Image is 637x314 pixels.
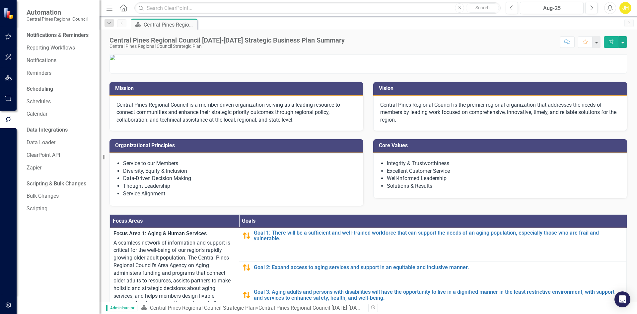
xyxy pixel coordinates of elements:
div: Data Integrations [27,126,68,134]
img: Behind schedule [243,291,250,299]
a: Reporting Workflows [27,44,93,52]
div: » [141,304,363,312]
li: Solutions & Results [387,182,620,190]
li: Integrity & Trustworthiness [387,160,620,167]
div: Central Pines Regional Council [DATE]-[DATE] Strategic Business Plan Summary [109,37,345,44]
input: Search ClearPoint... [134,2,501,14]
div: Scheduling [27,85,53,93]
div: Central Pines Regional Council [DATE]-[DATE] Strategic Business Plan Summary [258,305,445,311]
li: Diversity, Equity & Inclusion [123,167,356,175]
small: Central Pines Regional Council [27,16,88,22]
span: Search [475,5,490,10]
div: Notifications & Reminders [27,32,89,39]
li: Service Alignment [123,190,356,198]
div: Open Intercom Messenger [614,291,630,307]
a: Goal 1: There will be a sufficient and well-trained workforce that can support the needs of an ag... [254,230,623,242]
li: Well-informed Leadership [387,175,620,182]
div: Central Pines Regional Council [DATE]-[DATE] Strategic Business Plan Summary [144,21,196,29]
a: Schedules [27,98,93,106]
button: Search [466,3,499,13]
a: Zapier [27,164,93,172]
h3: Core Values [379,143,624,149]
button: JH [619,2,631,14]
a: Central Pines Regional Council Strategic Plan [150,305,256,311]
li: Excellent Customer Service [387,167,620,175]
h3: Organizational Principles [115,143,360,149]
h3: Mission [115,85,360,91]
span: Focus Area 1: Aging & Human Services [113,230,236,238]
a: Goal 2: Expand access to aging services and support in an equitable and inclusive manner. [254,264,623,270]
a: Notifications [27,57,93,64]
p: Central Pines Regional Council is the premier regional organization that addresses the needs of m... [380,101,620,124]
li: Thought Leadership [123,182,356,190]
div: Aug-25 [522,4,581,12]
a: Data Loader [27,139,93,147]
div: Central Pines Regional Council Strategic Plan [109,44,345,49]
a: ClearPoint API [27,152,93,159]
img: mceclip0.png [110,55,627,60]
a: Bulk Changes [27,192,93,200]
a: Reminders [27,69,93,77]
a: Scripting [27,205,93,213]
span: Automation [27,8,88,16]
span: Administrator [106,305,137,311]
button: Aug-25 [520,2,584,14]
div: Scripting & Bulk Changes [27,180,86,188]
a: Goal 3: Aging adults and persons with disabilities will have the opportunity to live in a dignifi... [254,289,623,301]
li: Data-Driven Decision Making [123,175,356,182]
a: Calendar [27,110,93,118]
img: Behind schedule [243,232,250,240]
h3: Vision [379,85,624,91]
img: Behind schedule [243,263,250,271]
li: Service to our Members [123,160,356,167]
td: Double-Click to Edit Right Click for Context Menu [239,261,627,287]
img: ClearPoint Strategy [3,7,15,19]
p: Central Pines Regional Council is a member-driven organization serving as a leading resource to c... [116,101,356,124]
td: Double-Click to Edit Right Click for Context Menu [239,228,627,261]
